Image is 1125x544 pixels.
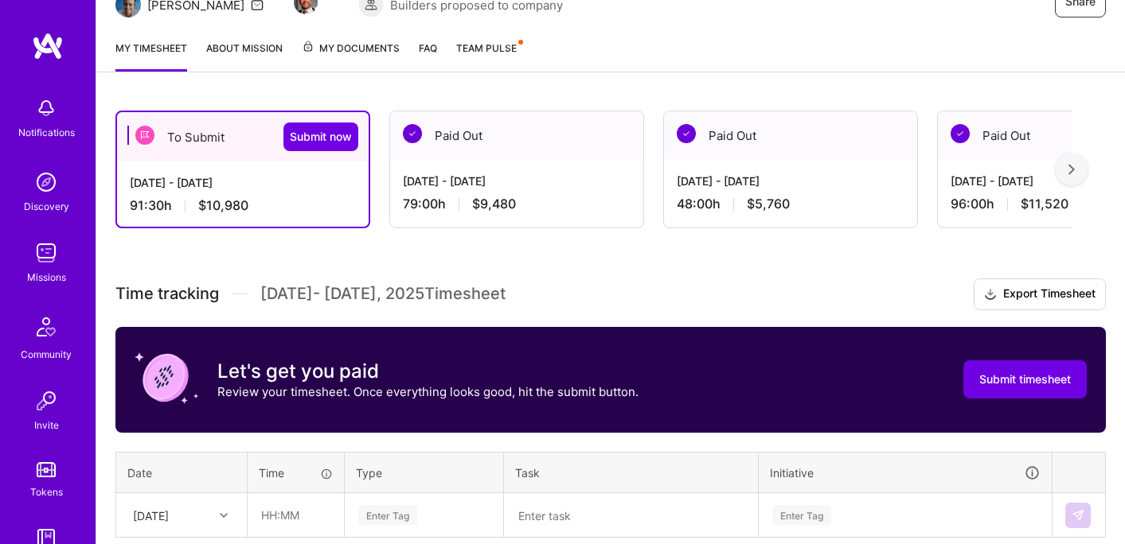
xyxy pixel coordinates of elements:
div: Invite [34,417,59,433]
img: coin [135,346,198,410]
img: Paid Out [951,124,970,143]
div: Tokens [30,484,63,500]
div: 79:00 h [403,196,631,212]
div: Discovery [24,198,69,215]
i: icon Download [984,286,997,303]
button: Submit now [283,122,358,151]
th: Task [504,452,759,493]
input: HH:MM [248,494,343,536]
span: Time tracking [115,284,219,304]
a: My Documents [302,40,400,72]
div: [DATE] - [DATE] [403,173,631,189]
div: 91:30 h [130,197,356,214]
th: Type [345,452,504,493]
div: Time [259,464,333,481]
button: Export Timesheet [974,278,1106,310]
img: teamwork [30,237,62,269]
img: logo [32,32,64,60]
span: Team Pulse [456,42,517,54]
div: Enter Tag [772,503,831,527]
img: discovery [30,166,62,198]
th: Date [116,452,248,493]
a: My timesheet [115,40,187,72]
div: [DATE] [133,507,169,523]
span: $9,480 [472,196,516,212]
span: Submit timesheet [979,371,1071,387]
a: Team Pulse [456,40,521,72]
img: right [1068,164,1075,175]
img: Community [27,308,65,346]
a: About Mission [206,40,283,72]
div: Notifications [18,124,75,141]
span: $11,520 [1021,196,1068,212]
span: Submit now [290,129,352,145]
img: Invite [30,385,62,417]
div: Missions [27,269,66,286]
div: Initiative [770,464,1041,482]
img: Submit [1072,509,1084,522]
span: My Documents [302,40,400,57]
div: [DATE] - [DATE] [130,174,356,191]
img: To Submit [135,126,154,145]
img: Paid Out [403,124,422,143]
div: To Submit [117,112,369,161]
div: [DATE] - [DATE] [677,173,904,189]
img: Paid Out [677,124,696,143]
img: bell [30,92,62,124]
div: Paid Out [390,111,643,160]
div: 48:00 h [677,196,904,212]
i: icon Chevron [220,511,228,519]
div: Community [21,346,72,363]
div: Enter Tag [358,503,417,527]
a: FAQ [419,40,437,72]
button: Submit timesheet [963,360,1087,398]
h3: Let's get you paid [217,359,639,383]
span: $10,980 [198,197,248,214]
div: Paid Out [664,111,917,160]
img: tokens [37,462,56,477]
span: $5,760 [747,196,790,212]
p: Review your timesheet. Once everything looks good, hit the submit button. [217,383,639,400]
span: [DATE] - [DATE] , 2025 Timesheet [260,284,506,304]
